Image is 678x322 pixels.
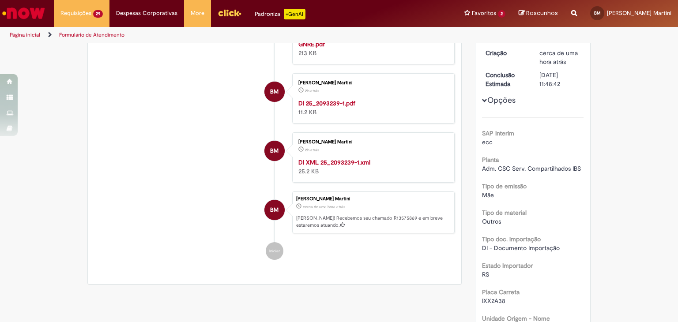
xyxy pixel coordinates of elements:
span: BM [270,199,279,221]
ul: Histórico de tíquete [94,5,455,269]
div: Bianca Argentieri Martini [264,141,285,161]
div: [DATE] 11:48:42 [539,71,580,88]
dt: Criação [479,49,533,57]
time: 29/09/2025 09:43:51 [305,88,319,94]
b: SAP Interim [482,129,514,137]
a: Rascunhos [519,9,558,18]
span: 2h atrás [305,147,319,153]
span: More [191,9,204,18]
span: Favoritos [472,9,496,18]
div: Padroniza [255,9,305,19]
li: Bianca Argentieri Martini [94,191,455,234]
div: [PERSON_NAME] Martini [298,80,445,86]
a: DI 25_2093239-1.pdf [298,99,355,107]
a: GNRE.pdf [298,40,325,48]
span: 2 [498,10,505,18]
span: DI - Documento Importação [482,244,560,252]
span: ecc [482,138,493,146]
p: +GenAi [284,9,305,19]
span: Mãe [482,191,494,199]
div: 29/09/2025 10:48:38 [539,49,580,66]
span: BM [270,140,279,161]
span: cerca de uma hora atrás [539,49,578,66]
span: BM [270,81,279,102]
time: 29/09/2025 10:48:38 [303,204,345,210]
span: cerca de uma hora atrás [303,204,345,210]
div: 25.2 KB [298,158,445,176]
span: IXX2A38 [482,297,505,305]
div: 11.2 KB [298,99,445,116]
span: [PERSON_NAME] Martini [607,9,671,17]
ul: Trilhas de página [7,27,445,43]
dt: Conclusão Estimada [479,71,533,88]
div: [PERSON_NAME] Martini [296,196,450,202]
b: Tipo de emissão [482,182,527,190]
img: ServiceNow [1,4,46,22]
a: DI XML 25_2093239-1.xml [298,158,370,166]
span: BM [594,10,601,16]
span: 2h atrás [305,88,319,94]
span: Despesas Corporativas [116,9,177,18]
a: Página inicial [10,31,40,38]
span: Rascunhos [526,9,558,17]
b: Placa Carreta [482,288,520,296]
span: Adm. CSC Serv. Compartilhados IBS [482,165,581,172]
span: 29 [93,10,103,18]
span: RS [482,270,489,278]
div: 213 KB [298,40,445,57]
div: [PERSON_NAME] Martini [298,139,445,145]
b: Tipo doc. importação [482,235,541,243]
time: 29/09/2025 09:43:39 [305,147,319,153]
b: Tipo de material [482,209,527,217]
p: [PERSON_NAME]! Recebemos seu chamado R13575869 e em breve estaremos atuando. [296,215,450,228]
b: Estado Importador [482,262,533,270]
span: Outros [482,217,501,225]
div: Bianca Argentieri Martini [264,82,285,102]
b: Planta [482,156,499,164]
img: click_logo_yellow_360x200.png [218,6,241,19]
span: Requisições [60,9,91,18]
div: Bianca Argentieri Martini [264,200,285,220]
a: Formulário de Atendimento [59,31,124,38]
